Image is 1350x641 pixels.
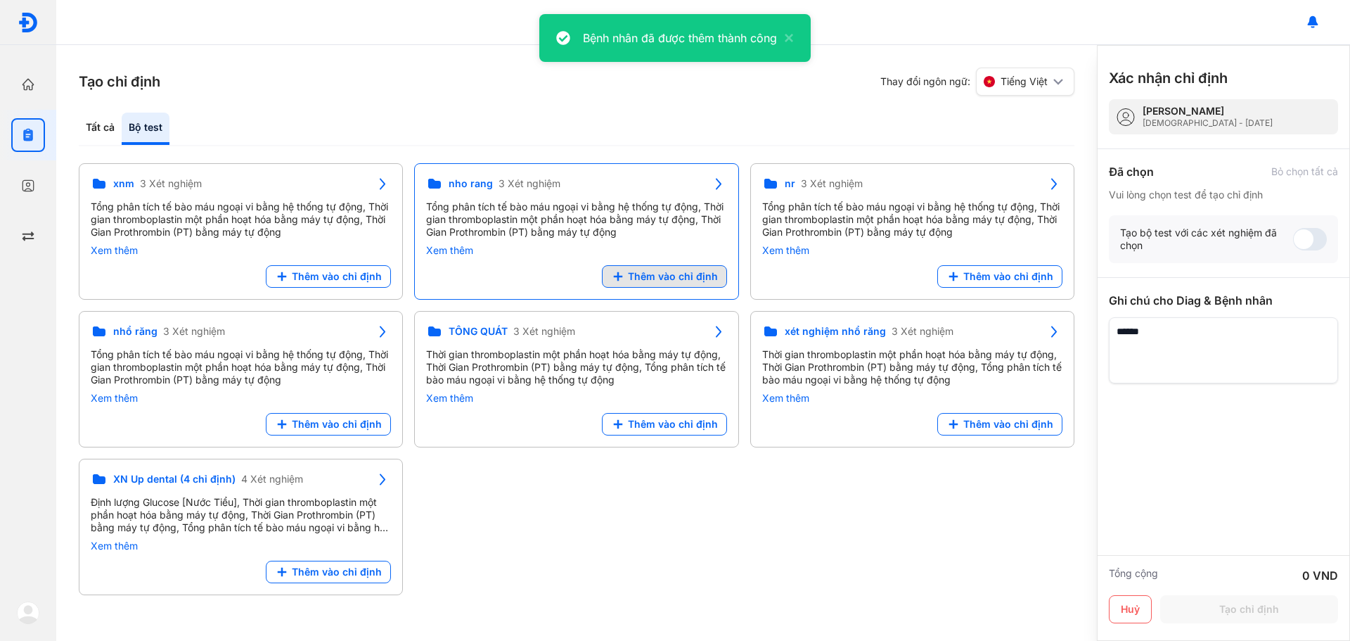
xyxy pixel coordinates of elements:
button: Thêm vào chỉ định [602,413,727,436]
span: 3 Xét nghiệm [513,325,575,338]
div: 0 VND [1302,567,1338,584]
span: Tiếng Việt [1001,75,1048,88]
div: Thời gian thromboplastin một phần hoạt hóa bằng máy tự động, Thời Gian Prothrombin (PT) bằng máy ... [426,348,726,386]
div: Tổng phân tích tế bào máu ngoại vi bằng hệ thống tự động, Thời gian thromboplastin một phần hoạt ... [91,201,391,239]
div: Đã chọn [1109,163,1154,180]
span: nhổ răng [113,325,157,338]
div: Xem thêm [426,244,726,257]
span: xét nghiệm nhổ răng [785,325,886,338]
button: Thêm vào chỉ định [266,265,391,288]
span: Thêm vào chỉ định [292,418,382,431]
div: Định lượng Glucose [Nước Tiểu], Thời gian thromboplastin một phần hoạt hóa bằng máy tự động, Thời... [91,496,391,534]
div: Tổng phân tích tế bào máu ngoại vi bằng hệ thống tự động, Thời gian thromboplastin một phần hoạt ... [91,348,391,386]
span: 4 Xét nghiệm [241,473,303,485]
div: Bệnh nhân đã được thêm thành công [583,30,777,46]
h3: Tạo chỉ định [79,72,160,91]
div: Tổng phân tích tế bào máu ngoại vi bằng hệ thống tự động, Thời gian thromboplastin một phần hoạt ... [426,201,726,239]
div: Tổng cộng [1109,567,1158,584]
span: nho rang [449,177,493,190]
span: Thêm vào chỉ định [292,566,382,578]
span: Thêm vào chỉ định [963,418,1053,431]
span: xnm [113,177,134,190]
div: Xem thêm [91,244,391,257]
button: close [777,30,794,46]
img: logo [18,12,39,33]
div: Bộ test [122,113,169,145]
div: Xem thêm [762,244,1062,257]
div: Tạo bộ test với các xét nghiệm đã chọn [1120,227,1293,252]
button: Tạo chỉ định [1160,595,1338,623]
img: logo [17,602,39,624]
button: Thêm vào chỉ định [266,413,391,436]
button: Thêm vào chỉ định [602,265,727,288]
span: 3 Xét nghiệm [892,325,953,338]
span: XN Up dental (4 chỉ định) [113,473,236,485]
div: Vui lòng chọn test để tạo chỉ định [1109,189,1338,201]
span: 3 Xét nghiệm [163,325,225,338]
span: 3 Xét nghiệm [140,177,202,190]
span: 3 Xét nghiệm [499,177,560,190]
button: Thêm vào chỉ định [937,265,1062,288]
div: [DEMOGRAPHIC_DATA] - [DATE] [1143,118,1273,129]
span: Thêm vào chỉ định [292,270,382,283]
div: Xem thêm [91,392,391,405]
span: Thêm vào chỉ định [628,270,718,283]
div: Xem thêm [426,392,726,405]
div: Tổng phân tích tế bào máu ngoại vi bằng hệ thống tự động, Thời gian thromboplastin một phần hoạt ... [762,201,1062,239]
div: Thay đổi ngôn ngữ: [880,68,1074,96]
span: TỔNG QUÁT [449,325,508,338]
div: Thời gian thromboplastin một phần hoạt hóa bằng máy tự động, Thời Gian Prothrombin (PT) bằng máy ... [762,348,1062,386]
div: Tất cả [79,113,122,145]
div: [PERSON_NAME] [1143,105,1273,118]
button: Thêm vào chỉ định [937,413,1062,436]
div: Bỏ chọn tất cả [1271,165,1338,178]
span: Thêm vào chỉ định [963,270,1053,283]
span: 3 Xét nghiệm [801,177,863,190]
button: Thêm vào chỉ định [266,561,391,583]
button: Huỷ [1109,595,1152,623]
span: nr [785,177,795,190]
span: Thêm vào chỉ định [628,418,718,431]
div: Xem thêm [762,392,1062,405]
div: Ghi chú cho Diag & Bệnh nhân [1109,292,1338,309]
h3: Xác nhận chỉ định [1109,68,1228,88]
div: Xem thêm [91,540,391,552]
